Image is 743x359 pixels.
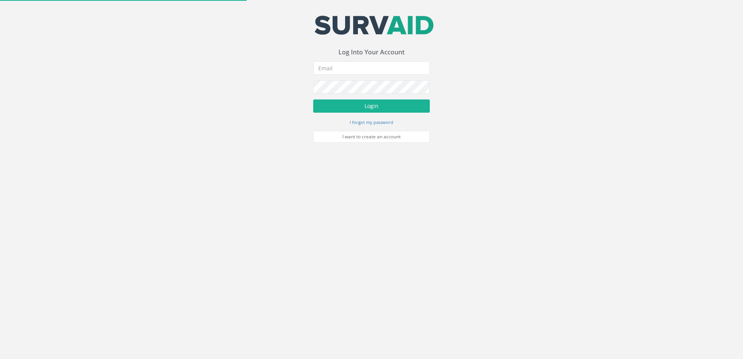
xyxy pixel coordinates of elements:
h3: Log Into Your Account [313,49,430,56]
a: I forgot my password [350,119,393,125]
button: Login [313,99,430,113]
input: Email [313,61,430,75]
small: I forgot my password [350,119,393,125]
a: I want to create an account [313,131,430,143]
